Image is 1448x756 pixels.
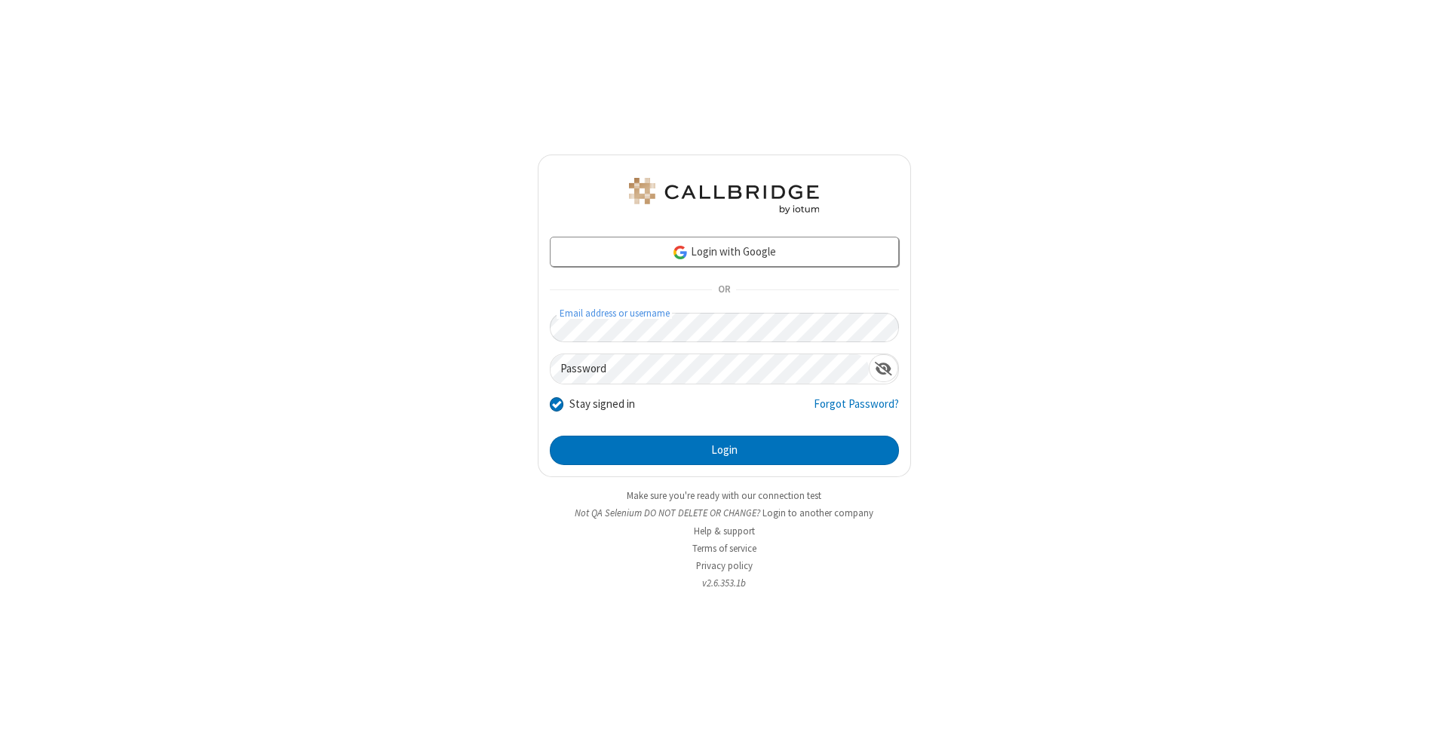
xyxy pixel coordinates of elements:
img: QA Selenium DO NOT DELETE OR CHANGE [626,178,822,214]
a: Privacy policy [696,559,753,572]
button: Login to another company [762,506,873,520]
button: Login [550,436,899,466]
a: Terms of service [692,542,756,555]
div: Show password [869,354,898,382]
a: Make sure you're ready with our connection test [627,489,821,502]
iframe: Chat [1410,717,1437,745]
li: Not QA Selenium DO NOT DELETE OR CHANGE? [538,506,911,520]
input: Password [551,354,869,384]
label: Stay signed in [569,396,635,413]
a: Help & support [694,525,755,537]
span: OR [712,280,736,301]
a: Login with Google [550,237,899,267]
input: Email address or username [550,313,899,342]
a: Forgot Password? [814,396,899,424]
li: v2.6.353.1b [538,576,911,590]
img: google-icon.png [672,244,689,261]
